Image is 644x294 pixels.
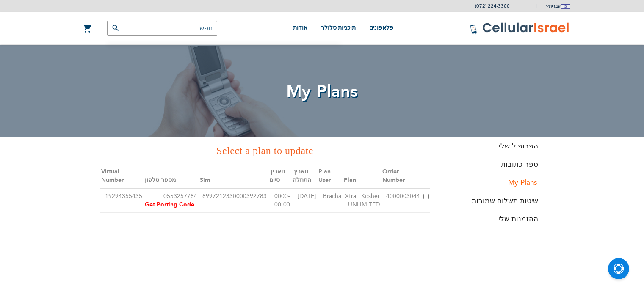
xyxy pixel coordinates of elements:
[443,214,544,224] a: ההזמנות שלי
[381,188,421,213] td: 4000003044
[343,188,381,213] td: Xtra : Kosher UNLIMITED
[470,22,570,35] img: לוגו סלולר ישראל
[317,188,343,213] td: Bracha
[369,12,393,44] a: פלאפונים
[443,141,544,151] a: הפרופיל שלי
[443,196,544,206] a: שיטות תשלום שמורות
[144,164,199,188] th: מספר טלפון
[561,4,570,9] img: Jerusalem
[443,159,544,169] a: ספר כתובות
[475,3,510,9] a: (072) 224-3300
[291,188,317,213] td: [DATE]
[317,164,343,188] th: Plan User
[107,21,217,36] input: חפש
[100,143,430,158] h3: Select a plan to update
[286,80,358,103] span: My Plans
[293,25,307,31] span: אודות
[268,188,291,213] td: 0000-00-00
[268,164,291,188] th: תאריך סיום
[369,25,393,31] span: פלאפונים
[321,25,356,31] span: תוכניות סלולר
[100,164,144,188] th: Virtual Number
[199,164,268,188] th: Sim
[145,201,194,209] span: Get Porting Code
[291,164,317,188] th: תאריך התחלה
[381,164,421,188] th: Order Number
[321,12,356,44] a: תוכניות סלולר
[100,188,144,213] td: 19294355435
[443,178,544,187] strong: My Plans
[293,12,307,44] a: אודות
[199,188,268,213] td: 8997212330000392783
[343,164,381,188] th: Plan
[144,188,199,213] td: 0553257784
